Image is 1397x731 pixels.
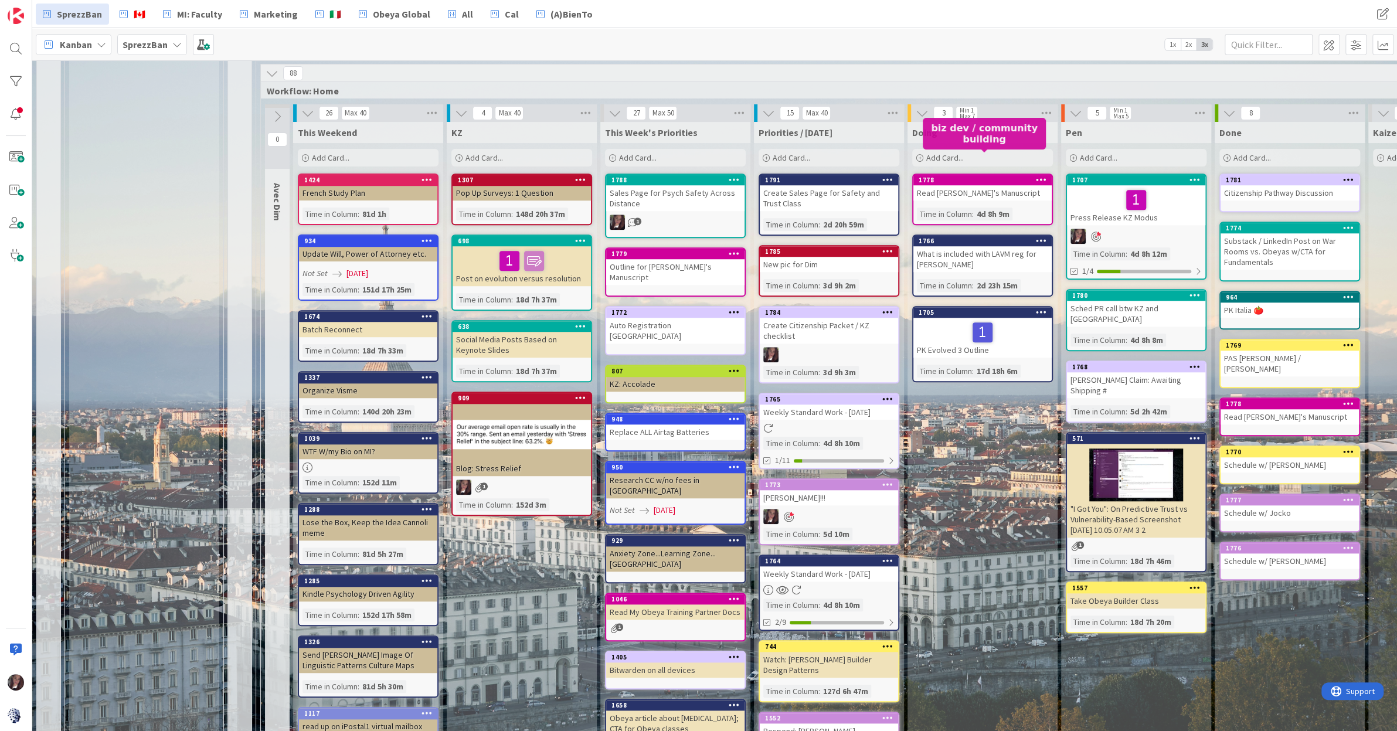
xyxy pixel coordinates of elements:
span: [DATE] [346,267,368,280]
img: Visit kanbanzone.com [8,8,24,24]
div: 1781Citizenship Pathway Discussion [1221,175,1359,200]
div: 5d 2h 42m [1127,405,1170,418]
span: (A)BienTo [550,7,593,21]
a: 929Anxiety Zone...Learning Zone...[GEOGRAPHIC_DATA] [605,534,746,583]
div: 4d 8h 8m [1127,334,1166,346]
div: 934Update Will, Power of Attorney etc. [299,236,437,261]
div: 1779Outline for [PERSON_NAME]'s Manuscript [606,249,745,285]
div: New pic for Dim [760,257,898,272]
div: 1791Create Sales Page for Safety and Trust Class [760,175,898,211]
span: : [511,498,513,511]
div: Time in Column [763,279,818,292]
span: : [358,208,359,220]
a: 1764Weekly Standard Work - [DATE]Time in Column:4d 8h 10m2/9 [759,555,899,631]
div: 1791 [765,176,898,184]
i: Not Set [610,505,635,515]
div: 698 [453,236,591,246]
a: 1773[PERSON_NAME]!!!TDTime in Column:5d 10m [759,478,899,545]
div: 1705PK Evolved 3 Outline [913,307,1052,358]
a: 934Update Will, Power of Attorney etc.Not Set[DATE]Time in Column:151d 17h 25m [298,234,439,301]
span: : [818,437,820,450]
span: : [511,293,513,306]
div: 948 [606,414,745,424]
div: 4d 8h 9m [974,208,1012,220]
div: [PERSON_NAME]!!! [760,490,898,505]
a: 1776Schedule w/ [PERSON_NAME] [1219,542,1360,580]
div: 1768 [1072,363,1205,371]
div: 1776Schedule w/ [PERSON_NAME] [1221,543,1359,569]
div: 1781 [1226,176,1359,184]
span: 1 [634,217,641,225]
a: 🇮🇹 [308,4,348,25]
a: 1424French Study PlanTime in Column:81d 1h [298,174,439,225]
div: Batch Reconnect [299,322,437,337]
div: Substack / LinkedIn Post on War Rooms vs. Obeyas w/CTA for Fundamentals [1221,233,1359,270]
div: 1777 [1221,495,1359,505]
a: Obeya Global [352,4,437,25]
div: 698Post on evolution versus resolution [453,236,591,286]
div: 1780Sched PR call btw KZ and [GEOGRAPHIC_DATA] [1067,290,1205,327]
div: TD [760,347,898,362]
span: Add Card... [312,152,349,163]
a: 1705PK Evolved 3 OutlineTime in Column:17d 18h 6m [912,306,1053,382]
a: All [441,4,480,25]
div: Read [PERSON_NAME]'s Manuscript [913,185,1052,200]
span: : [1126,555,1127,567]
img: TD [610,215,625,230]
div: 964 [1221,292,1359,302]
div: Time in Column [1070,247,1126,260]
div: 1337Organize Visme [299,372,437,398]
a: 1774Substack / LinkedIn Post on War Rooms vs. Obeyas w/CTA for Fundamentals [1219,222,1360,281]
a: Marketing [233,4,305,25]
span: 1 [1076,541,1084,549]
span: : [818,279,820,292]
div: 1773[PERSON_NAME]!!! [760,480,898,505]
div: 1785 [765,247,898,256]
div: 909 [458,394,591,402]
div: 807 [611,367,745,375]
div: 1674 [304,312,437,321]
a: 1779Outline for [PERSON_NAME]'s Manuscript [605,247,746,297]
a: 698Post on evolution versus resolutionTime in Column:18d 7h 37m [451,234,592,311]
span: [DATE] [654,504,675,516]
span: : [1126,247,1127,260]
a: (A)BienTo [529,4,600,25]
a: 1307Pop Up Surveys: 1 QuestionTime in Column:148d 20h 37m [451,174,592,225]
div: 1779 [606,249,745,259]
div: 1424 [304,176,437,184]
span: Add Card... [619,152,657,163]
div: TD [1067,229,1205,244]
div: 1780 [1072,291,1205,300]
div: 3d 9h 2m [820,279,859,292]
div: 1765 [765,395,898,403]
div: PAS [PERSON_NAME] / [PERSON_NAME] [1221,351,1359,376]
a: Cal [484,4,526,25]
div: French Study Plan [299,185,437,200]
div: 1337 [299,372,437,383]
div: Time in Column [1070,405,1126,418]
span: 1/4 [1082,265,1093,277]
span: : [972,365,974,378]
div: Outline for [PERSON_NAME]'s Manuscript [606,259,745,285]
div: Time in Column [917,365,972,378]
div: 950 [611,463,745,471]
div: Time in Column [456,498,511,511]
span: : [358,548,359,560]
div: 948 [611,415,745,423]
div: Time in Column [763,366,818,379]
a: 909Blog: Stress ReliefTDTime in Column:152d 3m [451,392,592,516]
span: Obeya Global [373,7,430,21]
span: : [818,218,820,231]
div: Schedule w/ [PERSON_NAME] [1221,553,1359,569]
div: [PERSON_NAME] Claim: Awaiting Shipping # [1067,372,1205,398]
div: 807 [606,366,745,376]
a: 950Research CC w/no fees in [GEOGRAPHIC_DATA]Not Set[DATE] [605,461,746,525]
div: 1785New pic for Dim [760,246,898,272]
div: Citizenship Pathway Discussion [1221,185,1359,200]
div: 1707 [1072,176,1205,184]
span: Support [25,2,53,16]
div: 1784 [765,308,898,317]
div: 1337 [304,373,437,382]
div: 1778 [913,175,1052,185]
a: SprezzBan [36,4,109,25]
